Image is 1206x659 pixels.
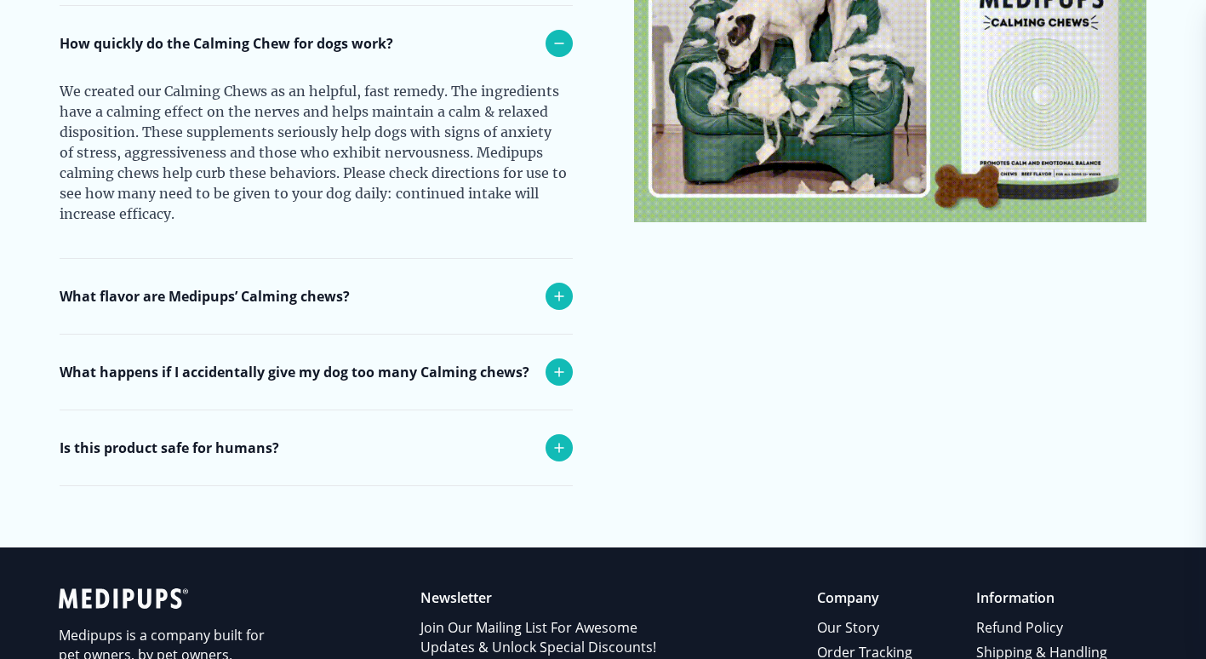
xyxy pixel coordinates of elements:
p: What flavor are Medipups’ Calming chews? [60,286,350,307]
a: Our Story [817,616,915,640]
p: What happens if I accidentally give my dog too many Calming chews? [60,362,529,382]
div: All our products are intended to be consumed by dogs and are not safe for human consumption. Plea... [60,485,570,560]
p: Information [976,588,1110,608]
p: Join Our Mailing List For Awesome Updates & Unlock Special Discounts! [420,618,677,657]
p: Company [817,588,915,608]
div: We created our Calming Chews as an helpful, fast remedy. The ingredients have a calming effect on... [60,81,570,258]
a: Refund Policy [976,616,1110,640]
div: Beef Flavored: Our chews will leave your pup begging for MORE! [60,334,570,388]
p: How quickly do the Calming Chew for dogs work? [60,33,393,54]
div: Each tub contains 30 chews. [60,5,570,60]
p: Is this product safe for humans? [60,438,279,458]
div: Please see a veterinarian as soon as possible if you accidentally give too many. If you’re unsure... [60,410,570,505]
p: Newsletter [420,588,677,608]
